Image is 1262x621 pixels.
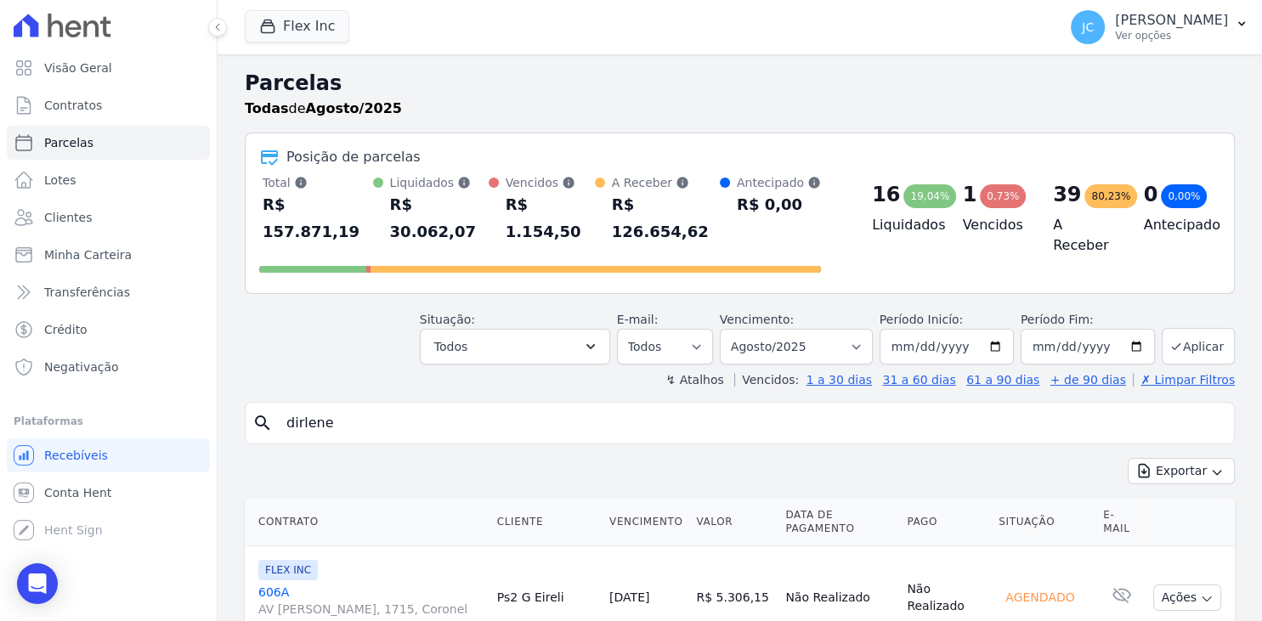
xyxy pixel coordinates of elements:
[7,238,210,272] a: Minha Carteira
[263,191,373,246] div: R$ 157.871,19
[1053,181,1081,208] div: 39
[963,215,1027,235] h4: Vencidos
[420,329,610,364] button: Todos
[306,100,402,116] strong: Agosto/2025
[7,51,210,85] a: Visão Geral
[1084,184,1137,208] div: 80,23%
[7,200,210,234] a: Clientes
[617,313,659,326] label: E-mail:
[44,134,93,151] span: Parcelas
[7,476,210,510] a: Conta Hent
[7,438,210,472] a: Recebíveis
[44,172,76,189] span: Lotes
[963,181,977,208] div: 1
[44,97,102,114] span: Contratos
[17,563,58,604] div: Open Intercom Messenger
[245,68,1235,99] h2: Parcelas
[44,284,130,301] span: Transferências
[44,59,112,76] span: Visão Geral
[806,373,872,387] a: 1 a 30 dias
[872,215,936,235] h4: Liquidados
[263,174,373,191] div: Total
[7,350,210,384] a: Negativação
[734,373,799,387] label: Vencidos:
[1053,215,1117,256] h4: A Receber
[1153,584,1221,611] button: Ações
[778,498,900,546] th: Data de Pagamento
[1050,373,1126,387] a: + de 90 dias
[245,100,289,116] strong: Todas
[1057,3,1262,51] button: JC [PERSON_NAME] Ver opções
[490,498,603,546] th: Cliente
[44,358,119,375] span: Negativação
[44,209,92,226] span: Clientes
[390,174,489,191] div: Liquidados
[390,191,489,246] div: R$ 30.062,07
[980,184,1026,208] div: 0,73%
[720,313,794,326] label: Vencimento:
[1144,215,1208,235] h4: Antecipado
[999,585,1081,609] div: Agendado
[903,184,956,208] div: 19,04%
[880,313,963,326] label: Período Inicío:
[1021,311,1155,329] label: Período Fim:
[609,590,649,604] a: [DATE]
[665,373,723,387] label: ↯ Atalhos
[258,560,318,580] span: FLEX INC
[276,406,1227,440] input: Buscar por nome do lote ou do cliente
[44,321,88,338] span: Crédito
[7,275,210,309] a: Transferências
[7,313,210,347] a: Crédito
[1115,12,1228,29] p: [PERSON_NAME]
[1082,21,1094,33] span: JC
[737,191,821,218] div: R$ 0,00
[245,498,490,546] th: Contrato
[14,411,203,432] div: Plataformas
[7,163,210,197] a: Lotes
[872,181,900,208] div: 16
[1128,458,1235,484] button: Exportar
[7,88,210,122] a: Contratos
[1096,498,1146,546] th: E-mail
[44,484,111,501] span: Conta Hent
[1133,373,1235,387] a: ✗ Limpar Filtros
[1161,184,1207,208] div: 0,00%
[612,174,720,191] div: A Receber
[689,498,778,546] th: Valor
[286,147,421,167] div: Posição de parcelas
[882,373,955,387] a: 31 a 60 dias
[245,99,402,119] p: de
[1162,328,1235,364] button: Aplicar
[992,498,1096,546] th: Situação
[245,10,349,42] button: Flex Inc
[420,313,475,326] label: Situação:
[434,336,467,357] span: Todos
[252,413,273,433] i: search
[612,191,720,246] div: R$ 126.654,62
[1144,181,1158,208] div: 0
[7,126,210,160] a: Parcelas
[966,373,1039,387] a: 61 a 90 dias
[506,174,595,191] div: Vencidos
[603,498,689,546] th: Vencimento
[44,246,132,263] span: Minha Carteira
[900,498,992,546] th: Pago
[44,447,108,464] span: Recebíveis
[1115,29,1228,42] p: Ver opções
[506,191,595,246] div: R$ 1.154,50
[737,174,821,191] div: Antecipado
